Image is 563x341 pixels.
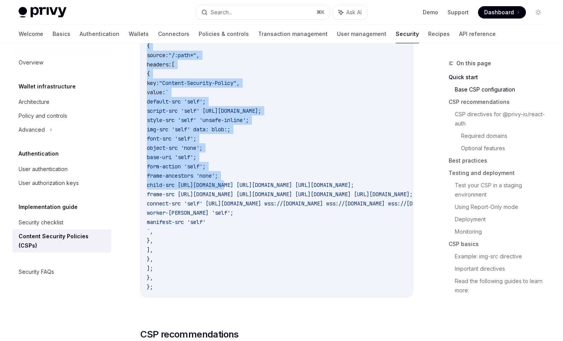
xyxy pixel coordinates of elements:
[147,117,249,124] span: style-src 'self' 'unsafe-inline';
[19,97,49,107] div: Architecture
[449,96,551,108] a: CSP recommendations
[12,162,111,176] a: User authentication
[12,56,111,70] a: Overview
[455,213,551,226] a: Deployment
[147,209,233,216] span: worker-[PERSON_NAME] 'self';
[147,163,206,170] span: form-action 'self';
[147,42,150,49] span: {
[147,89,165,96] span: value:
[147,228,150,235] span: `
[333,5,367,19] button: Ask AI
[449,238,551,250] a: CSP basics
[147,256,153,263] span: },
[316,9,325,15] span: ⌘ K
[147,135,196,142] span: font-src 'self';
[455,201,551,213] a: Using Report-Only mode
[449,71,551,83] a: Quick start
[147,191,413,198] span: frame-src [URL][DOMAIN_NAME] [URL][DOMAIN_NAME] [URL][DOMAIN_NAME] [URL][DOMAIN_NAME];
[484,8,514,16] span: Dashboard
[147,237,153,244] span: },
[147,265,153,272] span: ];
[19,82,76,91] h5: Wallet infrastructure
[147,154,196,161] span: base-uri 'self';
[150,228,153,235] span: ,
[447,8,469,16] a: Support
[19,58,43,67] div: Overview
[196,5,329,19] button: Search...⌘K
[12,109,111,123] a: Policy and controls
[147,144,202,151] span: object-src 'none';
[455,226,551,238] a: Monitoring
[455,83,551,96] a: Base CSP configuration
[396,25,419,43] a: Security
[456,59,491,68] span: On this page
[159,80,236,87] span: "Content-Security-Policy"
[19,111,67,120] div: Policy and controls
[423,8,438,16] a: Demo
[19,218,63,227] div: Security checklist
[455,275,551,297] a: Read the following guides to learn more:
[19,267,54,277] div: Security FAQs
[19,149,59,158] h5: Authentication
[346,8,362,16] span: Ask AI
[80,25,119,43] a: Authentication
[147,70,150,77] span: {
[158,25,189,43] a: Connectors
[455,179,551,201] a: Test your CSP in a staging environment
[455,250,551,263] a: Example: img-src directive
[147,107,261,114] span: script-src 'self' [URL][DOMAIN_NAME];
[428,25,450,43] a: Recipes
[147,219,206,226] span: manifest-src 'self'
[455,108,551,130] a: CSP directives for @privy-io/react-auth
[461,142,551,154] a: Optional features
[449,154,551,167] a: Best practices
[147,283,153,290] span: };
[53,25,70,43] a: Basics
[236,80,240,87] span: ,
[19,232,107,250] div: Content Security Policies (CSPs)
[12,176,111,190] a: User authorization keys
[19,25,43,43] a: Welcome
[147,246,153,253] span: ],
[337,25,386,43] a: User management
[199,25,249,43] a: Policies & controls
[147,126,230,133] span: img-src 'self' data: blob:;
[168,52,196,59] span: "/:path*"
[478,6,526,19] a: Dashboard
[147,172,218,179] span: frame-ancestors 'none';
[147,52,168,59] span: source:
[461,130,551,142] a: Required domains
[165,89,168,96] span: `
[147,182,354,188] span: child-src [URL][DOMAIN_NAME] [URL][DOMAIN_NAME] [URL][DOMAIN_NAME];
[147,80,159,87] span: key:
[19,202,78,212] h5: Implementation guide
[19,125,45,134] div: Advanced
[258,25,328,43] a: Transaction management
[19,165,68,174] div: User authentication
[459,25,496,43] a: API reference
[12,229,111,253] a: Content Security Policies (CSPs)
[147,98,206,105] span: default-src 'self';
[172,61,175,68] span: [
[449,167,551,179] a: Testing and deployment
[129,25,149,43] a: Wallets
[532,6,544,19] button: Toggle dark mode
[12,95,111,109] a: Architecture
[196,52,199,59] span: ,
[455,263,551,275] a: Important directives
[211,8,232,17] div: Search...
[147,274,153,281] span: },
[19,178,79,188] div: User authorization keys
[12,265,111,279] a: Security FAQs
[19,7,66,18] img: light logo
[140,328,239,341] span: CSP recommendations
[12,215,111,229] a: Security checklist
[147,61,172,68] span: headers:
